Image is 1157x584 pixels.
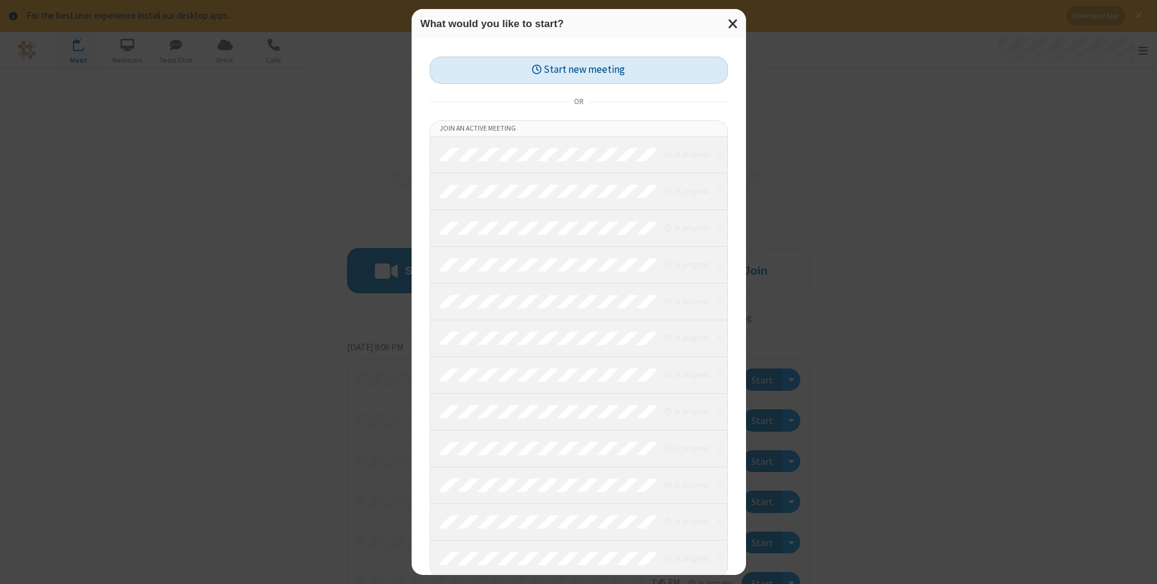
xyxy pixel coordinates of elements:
button: Start new meeting [430,57,728,84]
em: in progress [665,443,709,454]
h3: What would you like to start? [421,18,737,30]
em: in progress [665,185,709,197]
li: Join an active meeting [430,121,727,137]
em: in progress [665,222,709,234]
em: in progress [665,369,709,381]
span: or [569,93,588,110]
button: Close modal [721,9,746,39]
em: in progress [665,516,709,527]
em: in progress [665,296,709,307]
em: in progress [665,332,709,344]
em: in progress [665,479,709,491]
em: in progress [665,259,709,270]
em: in progress [665,553,709,564]
em: in progress [665,406,709,417]
em: in progress [665,149,709,160]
